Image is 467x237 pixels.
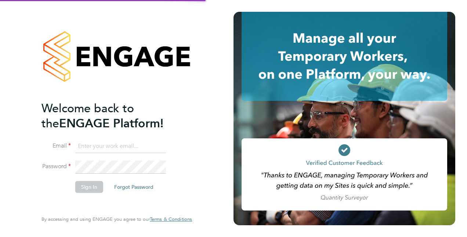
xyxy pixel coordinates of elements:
[41,216,192,222] span: By accessing and using ENGAGE you agree to our
[75,140,166,153] input: Enter your work email...
[150,216,192,222] a: Terms & Conditions
[41,142,71,150] label: Email
[41,101,134,131] span: Welcome back to the
[108,181,159,193] button: Forgot Password
[41,163,71,170] label: Password
[41,101,185,131] h2: ENGAGE Platform!
[75,181,103,193] button: Sign In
